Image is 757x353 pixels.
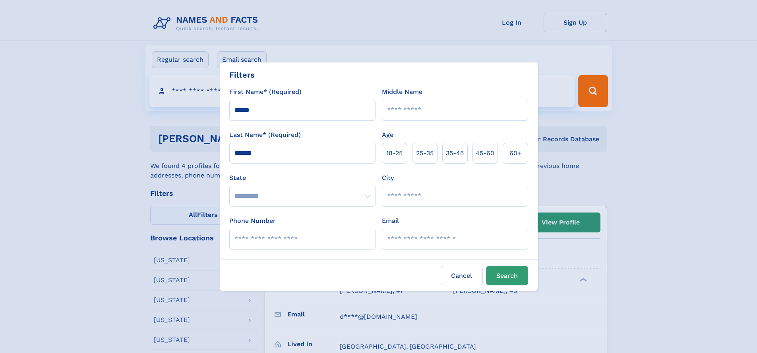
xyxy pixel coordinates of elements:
label: State [229,173,376,183]
label: Phone Number [229,216,276,226]
div: Filters [229,69,255,81]
label: Age [382,130,393,140]
label: Email [382,216,399,226]
label: First Name* (Required) [229,87,302,97]
span: 18‑25 [386,148,403,158]
label: City [382,173,394,183]
span: 60+ [509,148,521,158]
span: 25‑35 [416,148,434,158]
label: Last Name* (Required) [229,130,301,140]
span: 35‑45 [446,148,464,158]
label: Cancel [441,266,483,285]
button: Search [486,266,528,285]
span: 45‑60 [476,148,494,158]
label: Middle Name [382,87,422,97]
